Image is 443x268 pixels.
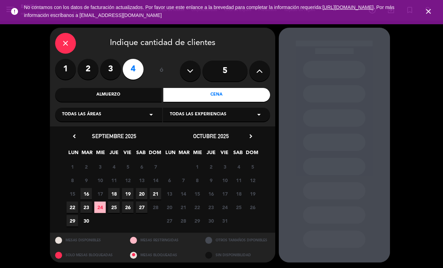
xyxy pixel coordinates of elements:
span: 16 [205,188,217,199]
span: 29 [67,215,78,226]
span: 29 [191,215,203,226]
span: 15 [67,188,78,199]
span: JUE [205,149,217,160]
i: arrow_drop_down [255,110,263,119]
span: 5 [122,161,133,172]
div: SIN DISPONIBILIDAD [200,248,275,262]
span: 23 [80,202,92,213]
span: 14 [177,188,189,199]
span: VIE [219,149,230,160]
span: 2 [205,161,217,172]
span: 21 [177,202,189,213]
label: 2 [78,59,98,80]
i: chevron_right [247,133,254,140]
i: arrow_drop_down [147,110,155,119]
div: Indique cantidad de clientes [55,33,270,54]
span: 25 [233,202,244,213]
span: 10 [94,175,106,186]
span: MAR [178,149,190,160]
i: close [424,7,433,16]
span: 9 [205,175,217,186]
div: OTROS TAMAÑOS DIPONIBLES [200,233,275,248]
span: Todas las áreas [62,111,101,118]
span: 27 [136,202,147,213]
span: 13 [164,188,175,199]
span: 15 [191,188,203,199]
span: 1 [67,161,78,172]
div: ó [150,59,173,83]
div: Almuerzo [55,88,162,102]
span: 3 [94,161,106,172]
span: LUN [165,149,176,160]
span: MIE [192,149,203,160]
span: 9 [80,175,92,186]
a: . Por más información escríbanos a [EMAIL_ADDRESS][DOMAIN_NAME] [24,5,394,18]
label: 3 [100,59,121,80]
a: [URL][DOMAIN_NAME] [322,5,374,10]
span: SAB [135,149,147,160]
div: MESAS BLOQUEADAS [125,248,200,262]
span: 26 [247,202,258,213]
i: chevron_left [71,133,78,140]
span: 25 [108,202,120,213]
span: 30 [205,215,217,226]
span: 13 [136,175,147,186]
span: 7 [177,175,189,186]
span: 24 [219,202,231,213]
span: 23 [205,202,217,213]
span: 6 [164,175,175,186]
span: 20 [136,188,147,199]
span: 21 [150,188,161,199]
i: error [10,7,19,16]
span: octubre 2025 [193,133,229,140]
span: LUN [68,149,79,160]
label: 4 [123,59,144,80]
span: 12 [122,175,133,186]
div: SOLO MESAS BLOQUEADAS [50,248,125,262]
span: MIE [95,149,106,160]
span: VIE [122,149,133,160]
span: septiembre 2025 [92,133,136,140]
span: 17 [94,188,106,199]
span: 17 [219,188,231,199]
span: DOM [246,149,257,160]
span: 10 [219,175,231,186]
div: MESAS DISPONIBLES [50,233,125,248]
span: 11 [108,175,120,186]
span: JUE [108,149,120,160]
div: MESAS RESTRINGIDAS [125,233,200,248]
span: 24 [94,202,106,213]
span: 28 [150,202,161,213]
span: 31 [219,215,231,226]
span: 4 [233,161,244,172]
span: 5 [247,161,258,172]
span: 12 [247,175,258,186]
span: 8 [191,175,203,186]
span: 7 [150,161,161,172]
span: SAB [232,149,244,160]
span: 2 [80,161,92,172]
i: close [61,39,70,47]
span: DOM [149,149,160,160]
span: 16 [80,188,92,199]
span: 26 [122,202,133,213]
span: 14 [150,175,161,186]
div: Cena [163,88,270,102]
span: 11 [233,175,244,186]
span: 28 [177,215,189,226]
span: 30 [80,215,92,226]
span: 8 [67,175,78,186]
span: 4 [108,161,120,172]
span: 19 [122,188,133,199]
span: 22 [67,202,78,213]
span: Todas las experiencias [170,111,226,118]
span: MAR [81,149,93,160]
span: 18 [108,188,120,199]
span: 27 [164,215,175,226]
span: 6 [136,161,147,172]
label: 1 [55,59,76,80]
span: No contamos con los datos de facturación actualizados. Por favor use este enlance a la brevedad p... [24,5,394,18]
span: 1 [191,161,203,172]
span: 22 [191,202,203,213]
span: 3 [219,161,231,172]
